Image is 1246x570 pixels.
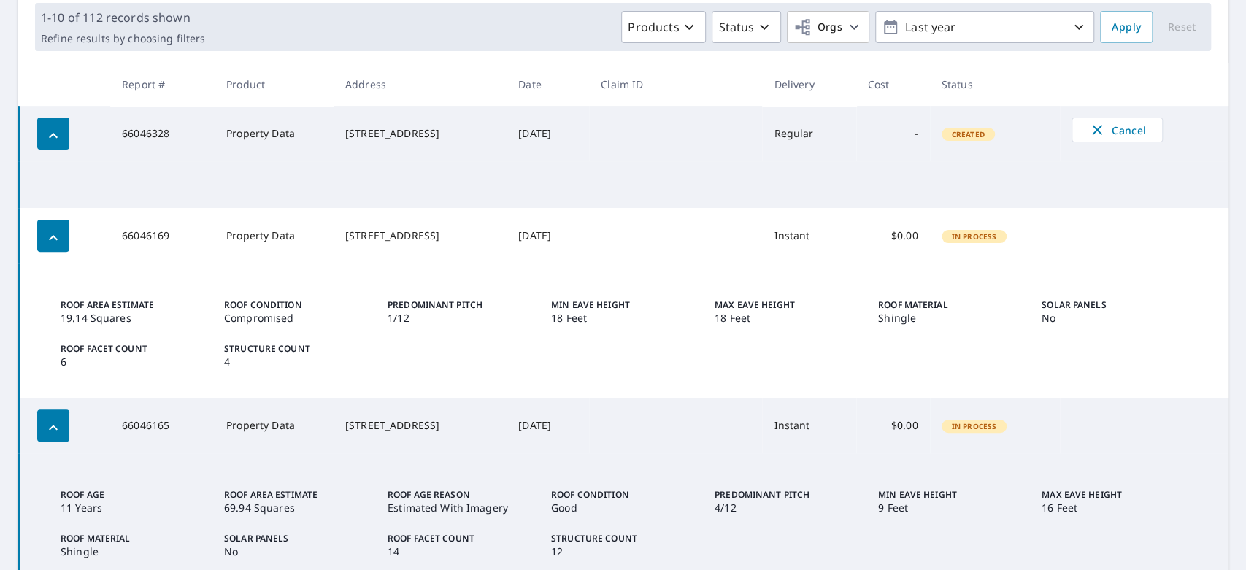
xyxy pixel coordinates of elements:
[715,488,861,501] p: Predominant Pitch
[224,545,370,558] p: No
[875,11,1094,43] button: Last year
[762,63,855,106] th: Delivery
[1042,501,1188,515] p: 16 Feet
[718,18,754,36] p: Status
[61,312,207,325] p: 19.14 Squares
[856,63,930,106] th: Cost
[215,208,334,263] td: Property Data
[345,228,495,243] div: [STREET_ADDRESS]
[215,106,334,161] td: Property Data
[61,545,207,558] p: Shingle
[551,501,697,515] p: Good
[345,126,495,141] div: [STREET_ADDRESS]
[787,11,869,43] button: Orgs
[762,106,855,161] td: Regular
[224,342,370,355] p: Structure Count
[61,355,207,369] p: 6
[551,312,697,325] p: 18 Feet
[793,18,842,36] span: Orgs
[110,208,215,263] td: 66046169
[856,208,930,263] td: $0.00
[61,488,207,501] p: Roof Age
[878,299,1024,312] p: Roof Material
[110,106,215,161] td: 66046328
[388,299,534,312] p: Predominant Pitch
[551,299,697,312] p: Min Eave Height
[856,106,930,161] td: -
[1100,11,1153,43] button: Apply
[224,501,370,515] p: 69.94 Squares
[224,299,370,312] p: Roof Condition
[224,355,370,369] p: 4
[334,63,507,106] th: Address
[110,398,215,453] td: 66046165
[589,63,762,106] th: Claim ID
[110,63,215,106] th: Report #
[507,63,589,106] th: Date
[551,545,697,558] p: 12
[388,545,534,558] p: 14
[878,488,1024,501] p: Min Eave Height
[762,398,855,453] td: Instant
[943,129,993,139] span: Created
[41,9,205,26] p: 1-10 of 112 records shown
[943,421,1006,431] span: In Process
[715,501,861,515] p: 4/12
[61,299,207,312] p: Roof Area Estimate
[345,418,495,433] div: [STREET_ADDRESS]
[551,532,697,545] p: Structure Count
[41,32,205,45] p: Refine results by choosing filters
[224,488,370,501] p: Roof Area Estimate
[943,231,1006,242] span: In Process
[388,501,534,515] p: Estimated With Imagery
[899,15,1070,40] p: Last year
[878,312,1024,325] p: Shingle
[762,208,855,263] td: Instant
[551,488,697,501] p: Roof Condition
[507,208,589,263] td: [DATE]
[61,342,207,355] p: Roof Facet Count
[1112,18,1141,36] span: Apply
[715,299,861,312] p: Max Eave Height
[1087,121,1147,139] span: Cancel
[507,106,589,161] td: [DATE]
[621,11,706,43] button: Products
[1042,299,1188,312] p: Solar Panels
[388,488,534,501] p: Roof Age Reason
[224,312,370,325] p: Compromised
[930,63,1061,106] th: Status
[215,63,334,106] th: Product
[507,398,589,453] td: [DATE]
[224,532,370,545] p: Solar Panels
[1042,312,1188,325] p: No
[628,18,679,36] p: Products
[715,312,861,325] p: 18 Feet
[712,11,781,43] button: Status
[388,532,534,545] p: Roof Facet Count
[878,501,1024,515] p: 9 Feet
[215,398,334,453] td: Property Data
[388,312,534,325] p: 1/12
[1072,118,1163,142] button: Cancel
[856,398,930,453] td: $0.00
[61,532,207,545] p: Roof Material
[1042,488,1188,501] p: Max Eave Height
[61,501,207,515] p: 11 Years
